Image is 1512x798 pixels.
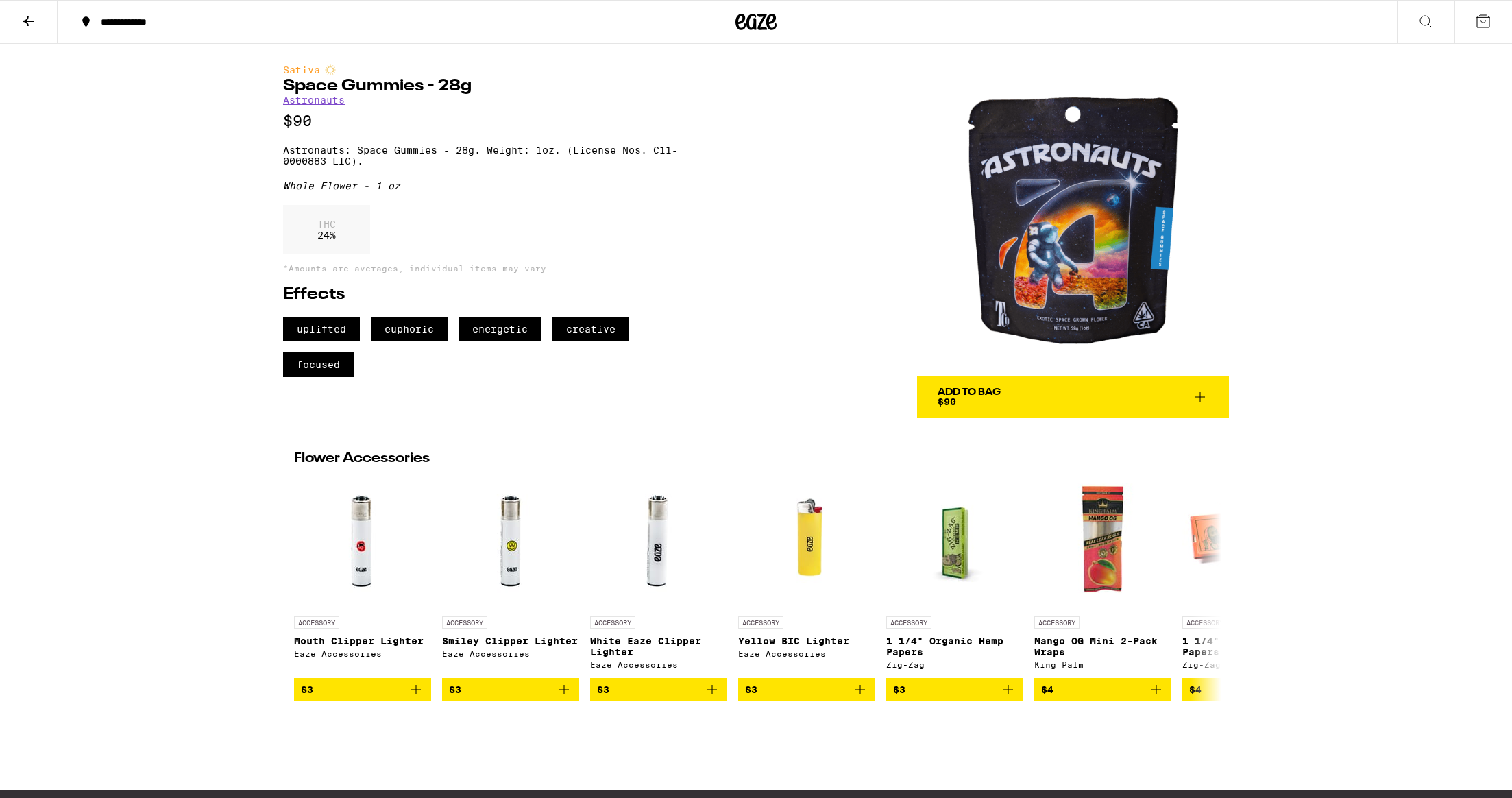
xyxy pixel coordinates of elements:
img: Eaze Accessories - White Eaze Clipper Lighter [590,472,727,609]
a: Open page for Mango OG Mini 2-Pack Wraps from King Palm [1034,472,1171,677]
button: Add to bag [1034,678,1171,701]
img: Zig-Zag - 1 1/4" Classic Rolling Papers [1182,472,1319,609]
div: Whole Flower - 1 oz [283,180,709,191]
p: Mango OG Mini 2-Pack Wraps [1034,636,1171,657]
a: Open page for 1 1/4" Organic Hemp Papers from Zig-Zag [886,472,1023,677]
h2: Effects [283,287,709,303]
div: Add To Bag [938,387,1001,397]
p: 1 1/4" Organic Hemp Papers [886,636,1023,657]
p: $90 [283,112,709,130]
p: ACCESSORY [1034,616,1080,629]
p: *Amounts are averages, individual items may vary. [283,264,709,273]
span: focused [283,352,354,377]
button: Add to bag [442,678,579,701]
img: Eaze Accessories - Smiley Clipper Lighter [442,472,579,609]
p: Smiley Clipper Lighter [442,636,579,646]
h1: Space Gummies - 28g [283,78,709,95]
p: Mouth Clipper Lighter [294,636,431,646]
a: Open page for White Eaze Clipper Lighter from Eaze Accessories [590,472,727,677]
a: Open page for Mouth Clipper Lighter from Eaze Accessories [294,472,431,677]
h2: Flower Accessories [294,452,1218,465]
p: ACCESSORY [590,616,635,629]
img: sativaColor.svg [325,64,336,75]
div: Eaze Accessories [294,649,431,658]
div: 24 % [283,205,370,254]
img: Zig-Zag - 1 1/4" Organic Hemp Papers [886,472,1023,609]
button: Add to bag [886,678,1023,701]
span: energetic [459,317,541,341]
button: Add to bag [1182,678,1319,701]
span: $3 [449,684,461,695]
p: ACCESSORY [1182,616,1228,629]
p: ACCESSORY [294,616,339,629]
a: Open page for Smiley Clipper Lighter from Eaze Accessories [442,472,579,677]
span: $90 [938,396,956,407]
span: $3 [597,684,609,695]
span: $3 [301,684,313,695]
div: King Palm [1034,660,1171,669]
span: creative [552,317,629,341]
div: Eaze Accessories [738,649,875,658]
p: ACCESSORY [442,616,487,629]
div: Eaze Accessories [442,649,579,658]
img: Eaze Accessories - Mouth Clipper Lighter [294,472,431,609]
button: Add To Bag$90 [917,376,1229,418]
img: Eaze Accessories - Yellow BIC Lighter [754,472,860,609]
span: $4 [1189,684,1202,695]
p: ACCESSORY [886,616,931,629]
span: uplifted [283,317,360,341]
img: Astronauts - Space Gummies - 28g [917,64,1229,376]
button: Add to bag [590,678,727,701]
p: THC [317,219,336,230]
div: Sativa [283,64,709,75]
button: Add to bag [294,678,431,701]
div: Zig-Zag [1182,660,1319,669]
button: Add to bag [738,678,875,701]
div: Eaze Accessories [590,660,727,669]
span: $4 [1041,684,1053,695]
span: euphoric [371,317,448,341]
p: White Eaze Clipper Lighter [590,636,727,657]
a: Open page for 1 1/4" Classic Rolling Papers from Zig-Zag [1182,472,1319,677]
p: 1 1/4" Classic Rolling Papers [1182,636,1319,657]
a: Astronauts [283,95,345,106]
p: ACCESSORY [738,616,783,629]
span: $3 [745,684,757,695]
img: King Palm - Mango OG Mini 2-Pack Wraps [1034,472,1171,609]
p: Astronauts: Space Gummies - 28g. Weight: 1oz. (License Nos. C11-0000883-LIC). [283,145,709,167]
a: Open page for Yellow BIC Lighter from Eaze Accessories [738,472,875,677]
div: Zig-Zag [886,660,1023,669]
span: $3 [893,684,905,695]
p: Yellow BIC Lighter [738,636,875,646]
